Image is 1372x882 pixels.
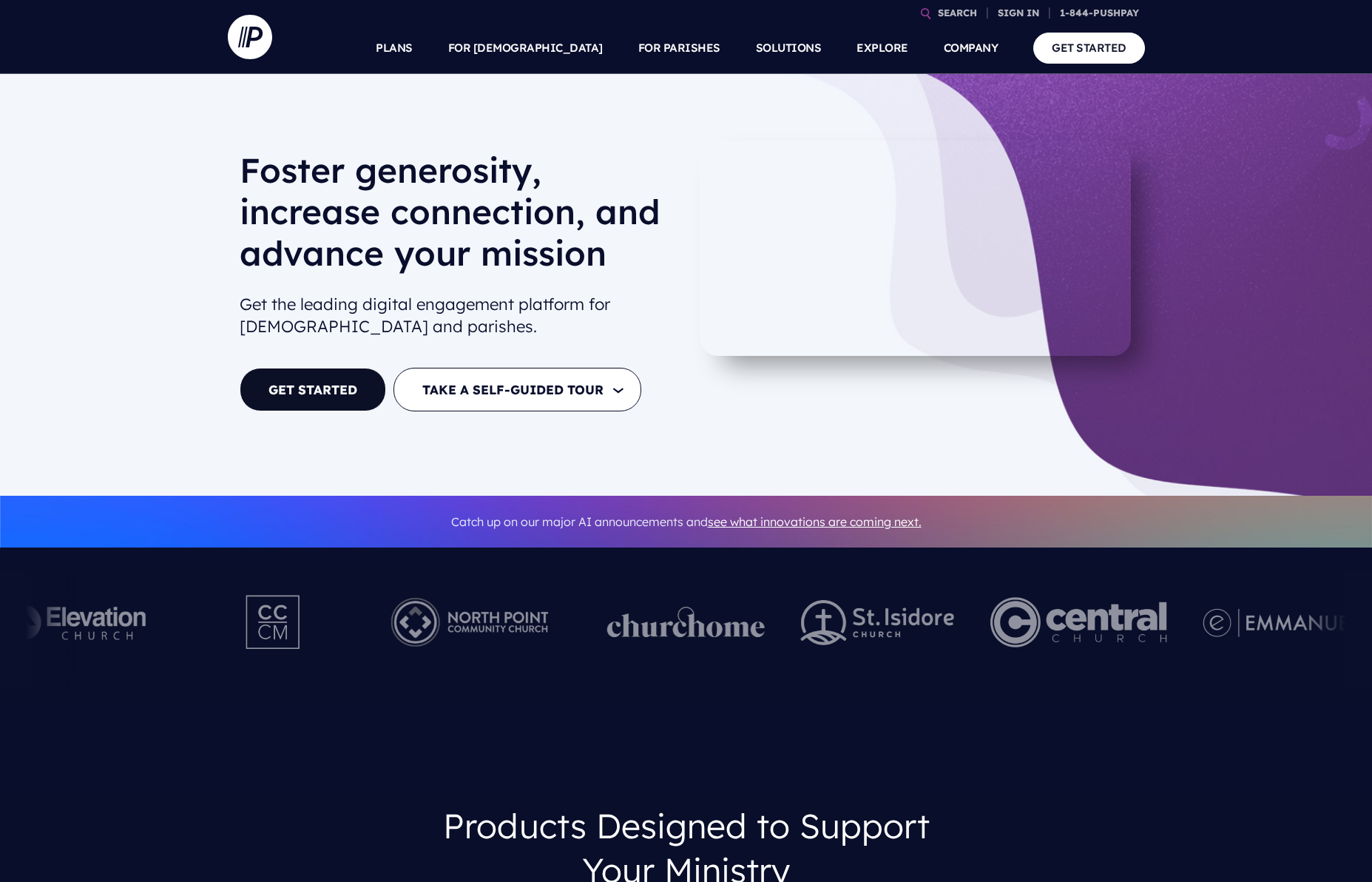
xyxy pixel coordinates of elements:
[368,582,571,663] img: Pushpay_Logo__NorthPoint
[376,22,413,74] a: PLANS
[756,22,822,74] a: SOLUTIONS
[856,22,908,74] a: EXPLORE
[240,368,386,411] a: GET STARTED
[638,22,720,74] a: FOR PARISHES
[708,514,922,529] a: see what innovations are coming next.
[215,582,332,663] img: Pushpay_Logo__CCM
[606,607,765,638] img: pp_logos_1
[240,149,675,286] h1: Foster generosity, increase connection, and advance your mission
[800,600,954,645] img: pp_logos_2
[448,22,603,74] a: FOR [DEMOGRAPHIC_DATA]
[1033,33,1145,63] a: GET STARTED
[990,582,1166,663] img: Central Church Henderson NV
[240,505,1133,539] p: Catch up on our major AI announcements and
[240,287,675,345] h2: Get the leading digital engagement platform for [DEMOGRAPHIC_DATA] and parishes.
[393,368,641,411] button: TAKE A SELF-GUIDED TOUR
[944,22,998,74] a: COMPANY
